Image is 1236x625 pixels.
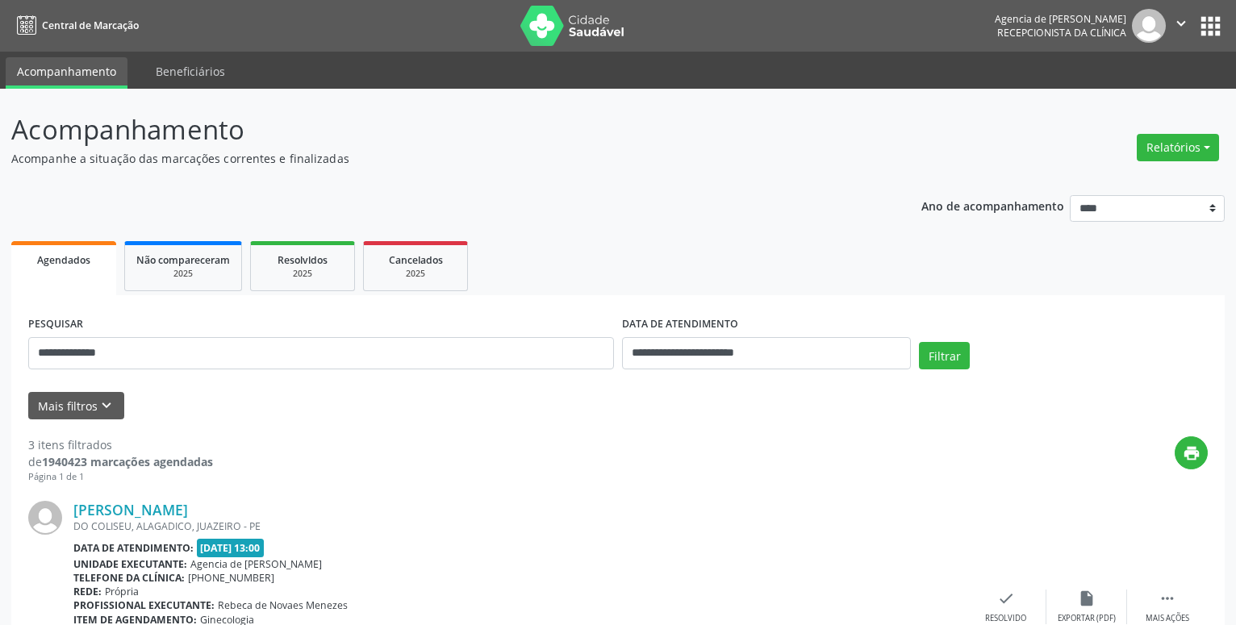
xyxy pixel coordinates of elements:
a: Central de Marcação [11,12,139,39]
a: Beneficiários [144,57,236,85]
div: 2025 [262,268,343,280]
img: img [1132,9,1166,43]
span: [PHONE_NUMBER] [188,571,274,585]
i:  [1172,15,1190,32]
img: img [28,501,62,535]
b: Rede: [73,585,102,598]
span: Cancelados [389,253,443,267]
label: PESQUISAR [28,312,83,337]
div: Agencia de [PERSON_NAME] [995,12,1126,26]
div: 2025 [375,268,456,280]
div: 3 itens filtrados [28,436,213,453]
p: Acompanhamento [11,110,861,150]
span: Não compareceram [136,253,230,267]
button: apps [1196,12,1225,40]
b: Data de atendimento: [73,541,194,555]
span: Rebeca de Novaes Menezes [218,598,348,612]
div: Página 1 de 1 [28,470,213,484]
button: Mais filtroskeyboard_arrow_down [28,392,124,420]
a: [PERSON_NAME] [73,501,188,519]
div: DO COLISEU, ALAGADICO, JUAZEIRO - PE [73,519,966,533]
span: [DATE] 13:00 [197,539,265,557]
p: Ano de acompanhamento [921,195,1064,215]
div: Mais ações [1146,613,1189,624]
i: keyboard_arrow_down [98,397,115,415]
i:  [1159,590,1176,607]
button:  [1166,9,1196,43]
button: Filtrar [919,342,970,369]
b: Telefone da clínica: [73,571,185,585]
div: de [28,453,213,470]
span: Central de Marcação [42,19,139,32]
div: 2025 [136,268,230,280]
b: Unidade executante: [73,557,187,571]
button: print [1175,436,1208,469]
button: Relatórios [1137,134,1219,161]
label: DATA DE ATENDIMENTO [622,312,738,337]
i: insert_drive_file [1078,590,1096,607]
div: Exportar (PDF) [1058,613,1116,624]
span: Agendados [37,253,90,267]
p: Acompanhe a situação das marcações correntes e finalizadas [11,150,861,167]
span: Recepcionista da clínica [997,26,1126,40]
a: Acompanhamento [6,57,127,89]
i: check [997,590,1015,607]
i: print [1183,444,1201,462]
div: Resolvido [985,613,1026,624]
span: Resolvidos [278,253,328,267]
span: Própria [105,585,139,598]
b: Profissional executante: [73,598,215,612]
span: Agencia de [PERSON_NAME] [190,557,322,571]
strong: 1940423 marcações agendadas [42,454,213,469]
